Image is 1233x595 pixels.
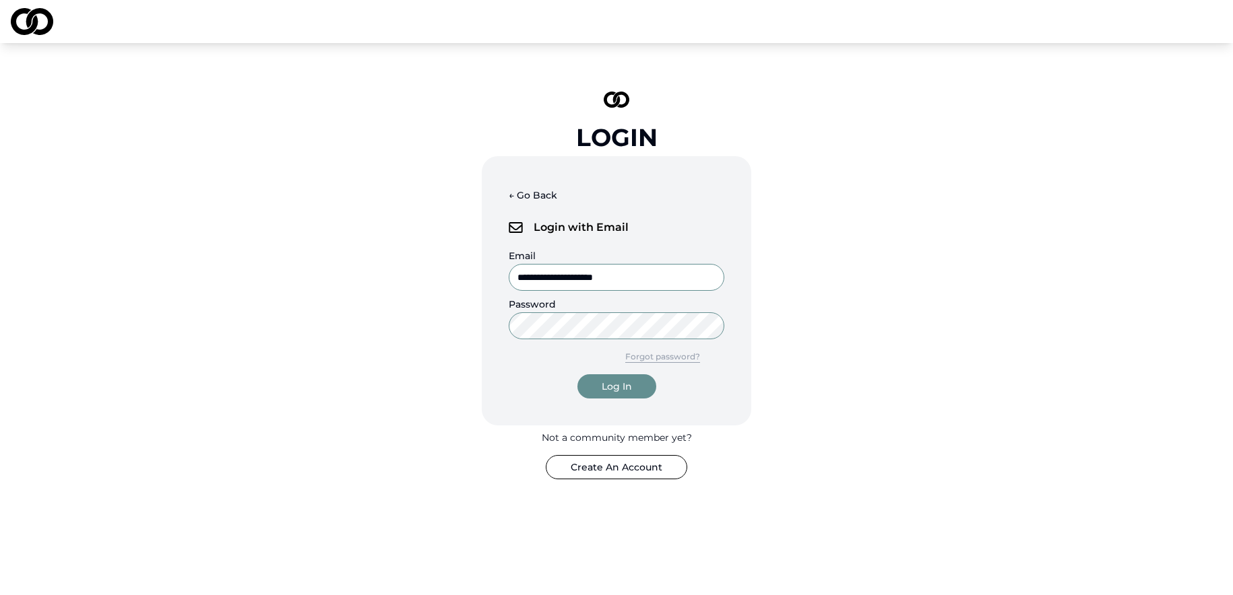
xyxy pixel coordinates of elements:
[11,8,53,35] img: logo
[509,222,523,233] img: logo
[509,250,536,262] label: Email
[509,213,724,242] div: Login with Email
[577,374,656,398] button: Log In
[509,298,556,310] label: Password
[602,380,632,393] div: Log In
[509,183,557,207] button: ← Go Back
[546,455,687,479] button: Create An Account
[604,92,629,108] img: logo
[542,431,692,444] div: Not a community member yet?
[601,345,724,369] button: Forgot password?
[576,124,658,151] div: Login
